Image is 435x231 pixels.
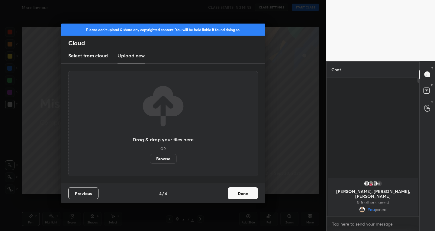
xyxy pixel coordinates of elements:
p: [PERSON_NAME], [PERSON_NAME], [PERSON_NAME] [332,189,414,199]
div: 6 [376,181,382,187]
h5: OR [160,147,166,150]
button: Previous [68,187,98,199]
h2: Cloud [68,39,265,47]
p: Chat [327,62,346,78]
p: & 6 others joined [332,200,414,205]
div: Please don't upload & share any copyrighted content. You will be held liable if found doing so. [61,24,265,36]
button: Done [228,187,258,199]
p: T [431,66,433,71]
p: D [431,83,433,88]
span: joined [375,207,387,212]
div: grid [327,177,419,217]
img: default.png [364,181,370,187]
img: default.png [372,181,378,187]
h3: Drag & drop your files here [133,137,194,142]
h4: 4 [165,190,167,197]
h4: 4 [159,190,162,197]
p: G [431,100,433,104]
h3: Select from cloud [68,52,108,59]
span: You [368,207,375,212]
img: d9b6127f6c3f482c95fd9ed7186aa51f.jpg [368,181,374,187]
img: eb572a6c184c4c0488efe4485259b19d.jpg [359,207,365,213]
h4: / [162,190,164,197]
h3: Upload new [118,52,145,59]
